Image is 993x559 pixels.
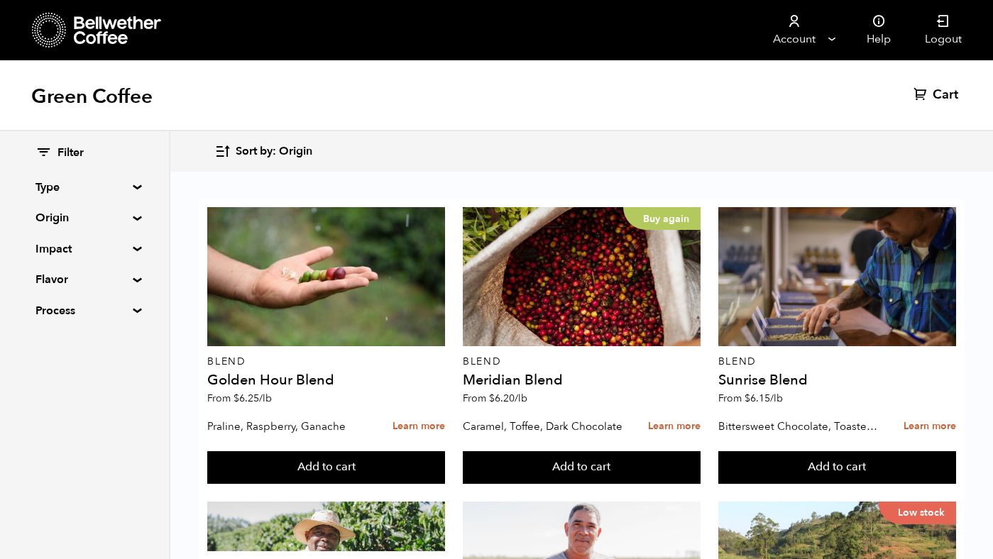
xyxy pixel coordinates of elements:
[463,357,701,367] p: Blend
[515,392,527,405] span: /lb
[234,392,239,405] span: $
[393,411,445,442] a: Learn more
[463,207,701,346] a: Buy again
[745,392,783,405] bdi: 6.15
[207,357,445,367] p: Blend
[234,392,272,405] bdi: 6.25
[489,392,527,405] bdi: 6.20
[718,373,956,387] h4: Sunrise Blend
[207,416,369,437] p: Praline, Raspberry, Ganache
[718,392,783,405] span: From
[463,451,701,484] button: Add to cart
[207,451,445,484] button: Add to cart
[718,416,880,437] p: Bittersweet Chocolate, Toasted Marshmallow, Candied Orange, Praline
[914,87,962,104] a: Cart
[207,373,445,387] h4: Golden Hour Blend
[236,144,312,160] span: Sort by: Origin
[489,392,495,405] span: $
[214,135,312,168] button: Sort by: Origin
[35,302,133,319] summary: Process
[35,240,133,258] summary: Impact
[31,84,153,109] h1: Green Coffee
[463,416,625,437] p: Caramel, Toffee, Dark Chocolate
[770,392,783,405] span: /lb
[463,392,527,405] span: From
[57,145,84,161] span: Filter
[904,411,956,442] a: Learn more
[259,392,272,405] span: /lb
[648,411,701,442] a: Learn more
[878,502,956,524] p: Low stock
[207,392,272,405] span: From
[623,207,701,230] p: Buy again
[463,373,701,387] h4: Meridian Blend
[718,451,956,484] button: Add to cart
[35,271,133,288] summary: Flavor
[718,357,956,367] p: Blend
[933,87,958,104] span: Cart
[35,179,133,196] summary: Type
[745,392,750,405] span: $
[35,209,133,226] summary: Origin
